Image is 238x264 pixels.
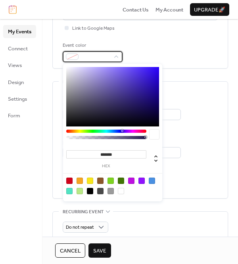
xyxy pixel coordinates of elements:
div: #9013FE [138,178,145,184]
div: #FFFFFF [118,188,124,194]
div: #4A90E2 [149,178,155,184]
div: #7ED321 [107,178,114,184]
a: Contact Us [123,6,149,13]
span: Design [8,78,24,86]
span: Connect [8,45,28,53]
a: My Events [3,25,36,38]
div: #4A4A4A [97,188,104,194]
div: Event color [63,42,121,50]
label: hex [66,164,146,168]
a: Design [3,76,36,88]
div: #417505 [118,178,124,184]
span: Save [93,247,106,255]
button: Cancel [55,243,85,258]
span: Contact Us [123,6,149,14]
div: #50E3C2 [66,188,73,194]
span: Recurring event [63,208,104,216]
span: Views [8,61,22,69]
div: #8B572A [97,178,104,184]
div: #B8E986 [77,188,83,194]
a: Connect [3,42,36,55]
div: #000000 [87,188,93,194]
span: Link to Google Maps [72,25,115,33]
a: Views [3,59,36,71]
div: #F8E71C [87,178,93,184]
div: #BD10E0 [128,178,134,184]
span: Cancel [60,247,81,255]
a: Settings [3,92,36,105]
span: Settings [8,95,27,103]
span: My Events [8,28,31,36]
img: logo [9,5,17,14]
button: Save [88,243,111,258]
div: #9B9B9B [107,188,114,194]
a: Form [3,109,36,122]
span: Form [8,112,20,120]
span: Upgrade 🚀 [194,6,225,14]
div: #D0021B [66,178,73,184]
span: Do not repeat [66,223,94,232]
div: #F5A623 [77,178,83,184]
span: My Account [155,6,183,14]
a: My Account [155,6,183,13]
button: Upgrade🚀 [190,3,229,16]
